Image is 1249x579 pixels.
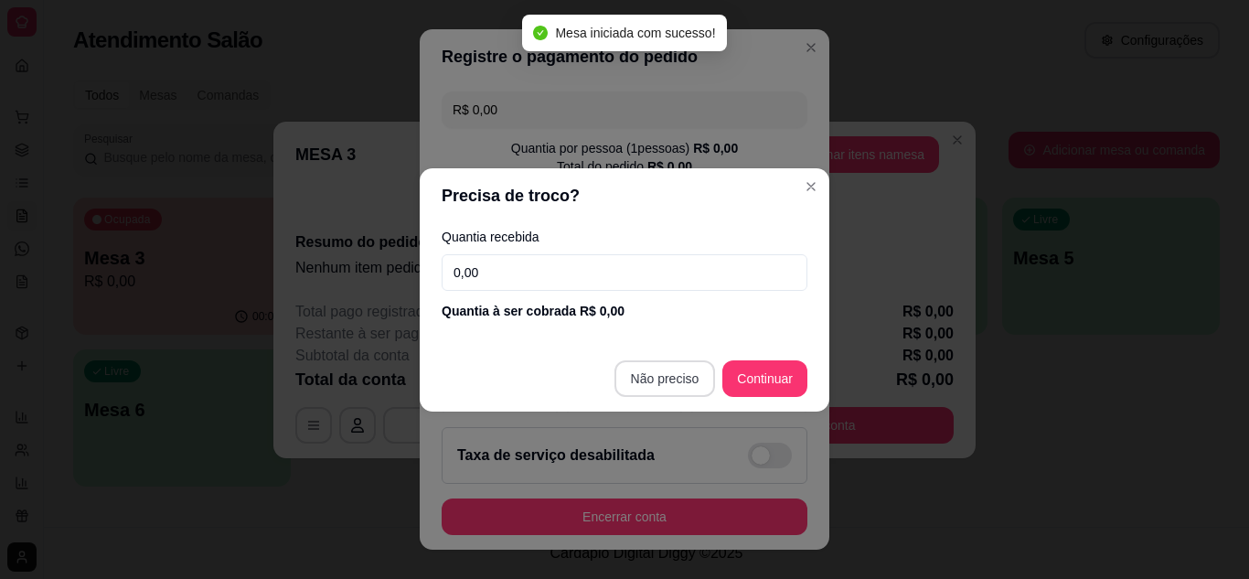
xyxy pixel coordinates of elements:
span: check-circle [533,26,548,40]
label: Quantia recebida [442,231,807,243]
header: Precisa de troco? [420,168,829,223]
button: Continuar [722,360,807,397]
button: Close [796,172,826,201]
button: Não preciso [614,360,716,397]
span: Mesa iniciada com sucesso! [555,26,715,40]
div: Quantia à ser cobrada R$ 0,00 [442,302,807,320]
